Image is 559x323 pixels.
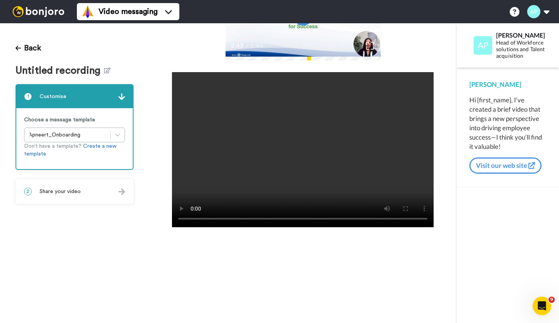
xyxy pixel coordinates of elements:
span: 9 [549,297,555,303]
img: arrow.svg [118,93,125,100]
iframe: Intercom live chat [533,297,551,315]
div: 2Share your video [16,179,134,204]
div: [PERSON_NAME] [469,80,547,89]
div: [PERSON_NAME] [496,31,546,39]
div: Head of Workforce solutions and Talent acquisition [496,40,546,59]
span: Untitled recording [16,65,104,76]
a: Create a new template [24,143,116,157]
p: Choose a message template [24,116,125,124]
p: Don’t have a template? [24,142,125,158]
span: / [246,41,249,50]
img: Profile Image [474,36,492,55]
span: Video messaging [99,6,158,17]
img: vm-color.svg [82,5,94,18]
div: Hi {first_name}, I’ve created a brief video that brings a new perspective into driving employee s... [469,95,547,151]
span: 1 [24,93,32,100]
span: 2 [24,188,32,195]
span: 2:43 [231,41,245,50]
img: Full screen [366,42,374,50]
span: Share your video [40,188,81,195]
img: arrow.svg [118,188,125,195]
span: Customise [40,93,66,100]
button: Back [16,39,41,57]
img: bj-logo-header-white.svg [9,6,68,17]
button: Visit our web site [469,157,542,174]
span: 2:44 [250,41,264,50]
